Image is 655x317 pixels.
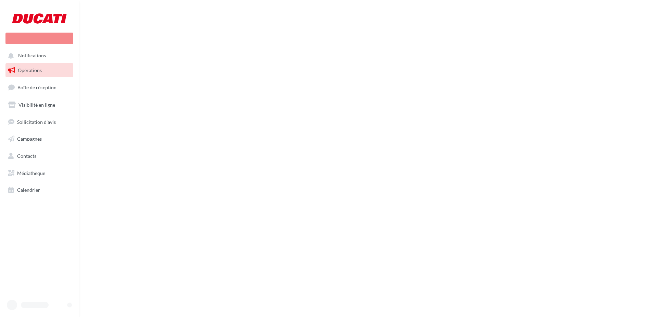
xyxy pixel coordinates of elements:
a: Campagnes [4,132,75,146]
span: Campagnes [17,136,42,142]
span: Contacts [17,153,36,159]
a: Contacts [4,149,75,163]
span: Sollicitation d'avis [17,119,56,125]
span: Notifications [18,53,46,59]
span: Visibilité en ligne [18,102,55,108]
a: Sollicitation d'avis [4,115,75,129]
a: Opérations [4,63,75,78]
span: Boîte de réception [17,84,57,90]
div: Nouvelle campagne [5,33,73,44]
a: Médiathèque [4,166,75,180]
a: Calendrier [4,183,75,197]
span: Calendrier [17,187,40,193]
span: Opérations [18,67,42,73]
span: Médiathèque [17,170,45,176]
a: Boîte de réception [4,80,75,95]
a: Visibilité en ligne [4,98,75,112]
